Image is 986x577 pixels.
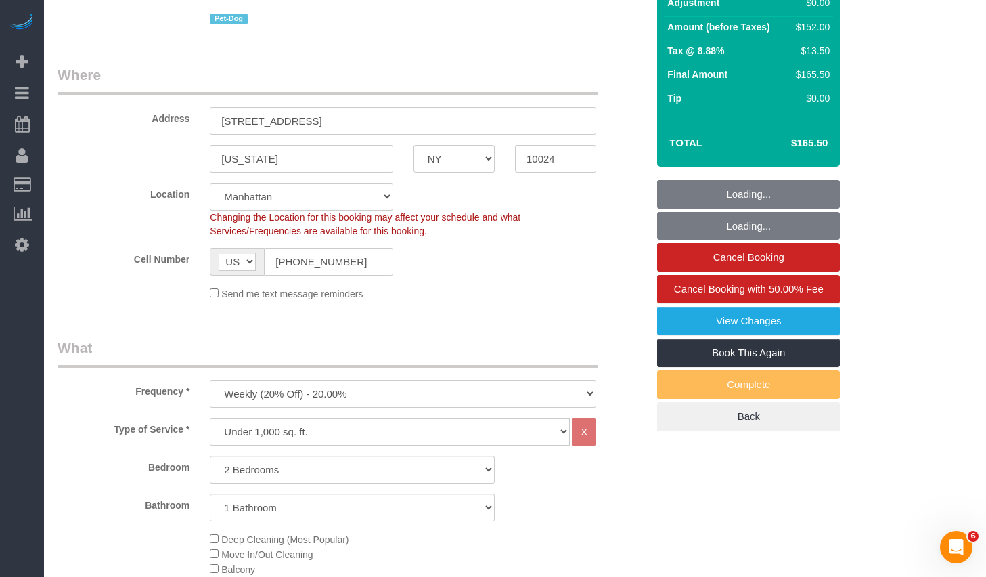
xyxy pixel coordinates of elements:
[47,183,200,201] label: Location
[750,137,828,149] h4: $165.50
[264,248,393,276] input: Cell Number
[657,339,840,367] a: Book This Again
[657,307,840,335] a: View Changes
[47,248,200,266] label: Cell Number
[8,14,35,33] img: Automaid Logo
[790,20,830,34] div: $152.00
[58,338,598,368] legend: What
[657,243,840,272] a: Cancel Booking
[47,418,200,436] label: Type of Service *
[47,494,200,512] label: Bathroom
[221,534,349,545] span: Deep Cleaning (Most Popular)
[790,44,830,58] div: $13.50
[667,20,769,34] label: Amount (before Taxes)
[47,380,200,398] label: Frequency *
[667,44,724,58] label: Tax @ 8.88%
[515,145,596,173] input: Zip Code
[210,145,393,173] input: City
[667,68,727,81] label: Final Amount
[657,275,840,303] a: Cancel Booking with 50.00% Fee
[58,65,598,95] legend: Where
[669,137,702,148] strong: Total
[210,14,247,24] span: Pet-Dog
[210,212,520,236] span: Changing the Location for this booking may affect your schedule and what Services/Frequencies are...
[968,531,979,542] span: 6
[221,564,255,575] span: Balcony
[47,456,200,474] label: Bedroom
[657,402,840,431] a: Back
[47,107,200,125] label: Address
[940,531,972,563] iframe: Intercom live chat
[790,91,830,105] div: $0.00
[674,283,824,295] span: Cancel Booking with 50.00% Fee
[667,91,681,105] label: Tip
[790,68,830,81] div: $165.50
[221,549,313,560] span: Move In/Out Cleaning
[221,288,363,299] span: Send me text message reminders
